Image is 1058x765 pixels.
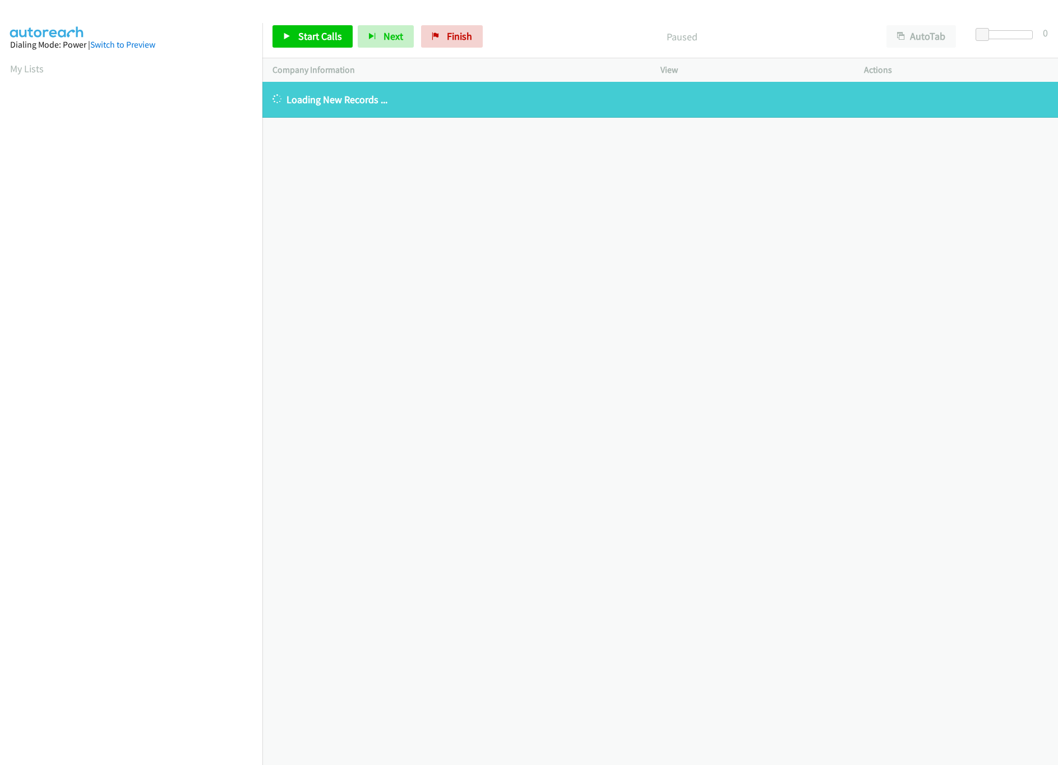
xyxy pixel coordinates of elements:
[298,30,342,43] span: Start Calls
[981,30,1033,39] div: Delay between calls (in seconds)
[498,29,866,44] p: Paused
[272,63,640,77] p: Company Information
[272,25,353,48] a: Start Calls
[864,63,1048,77] p: Actions
[1043,25,1048,40] div: 0
[90,39,155,50] a: Switch to Preview
[272,92,1048,107] p: Loading New Records ...
[886,25,956,48] button: AutoTab
[384,30,403,43] span: Next
[10,38,252,52] div: Dialing Mode: Power |
[660,63,844,77] p: View
[10,62,44,75] a: My Lists
[447,30,472,43] span: Finish
[358,25,414,48] button: Next
[10,86,262,619] iframe: Dialpad
[421,25,483,48] a: Finish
